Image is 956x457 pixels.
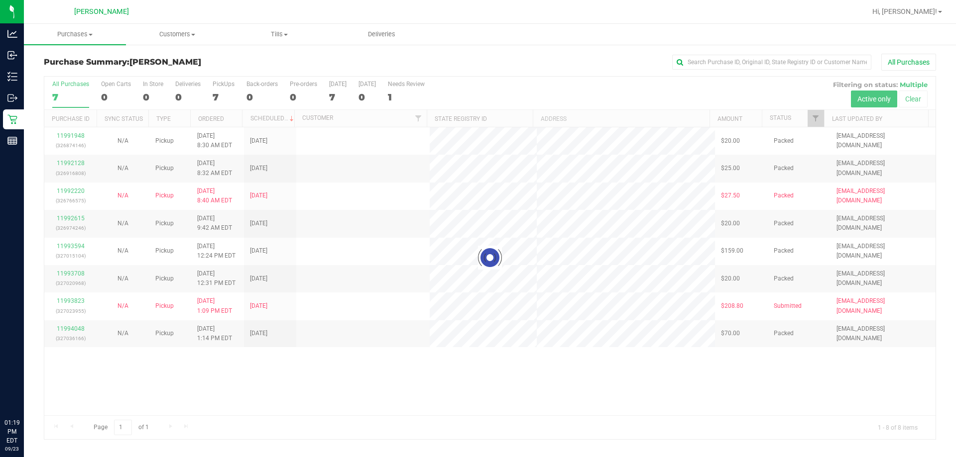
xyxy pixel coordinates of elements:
[7,29,17,39] inline-svg: Analytics
[24,30,126,39] span: Purchases
[7,114,17,124] inline-svg: Retail
[44,58,341,67] h3: Purchase Summary:
[74,7,129,16] span: [PERSON_NAME]
[7,93,17,103] inline-svg: Outbound
[7,50,17,60] inline-svg: Inbound
[7,136,17,146] inline-svg: Reports
[881,54,936,71] button: All Purchases
[129,57,201,67] span: [PERSON_NAME]
[355,30,409,39] span: Deliveries
[672,55,871,70] input: Search Purchase ID, Original ID, State Registry ID or Customer Name...
[126,30,228,39] span: Customers
[24,24,126,45] a: Purchases
[229,30,330,39] span: Tills
[29,376,41,388] iframe: Resource center unread badge
[872,7,937,15] span: Hi, [PERSON_NAME]!
[4,418,19,445] p: 01:19 PM EDT
[4,445,19,453] p: 09/23
[228,24,330,45] a: Tills
[126,24,228,45] a: Customers
[10,377,40,407] iframe: Resource center
[331,24,433,45] a: Deliveries
[7,72,17,82] inline-svg: Inventory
